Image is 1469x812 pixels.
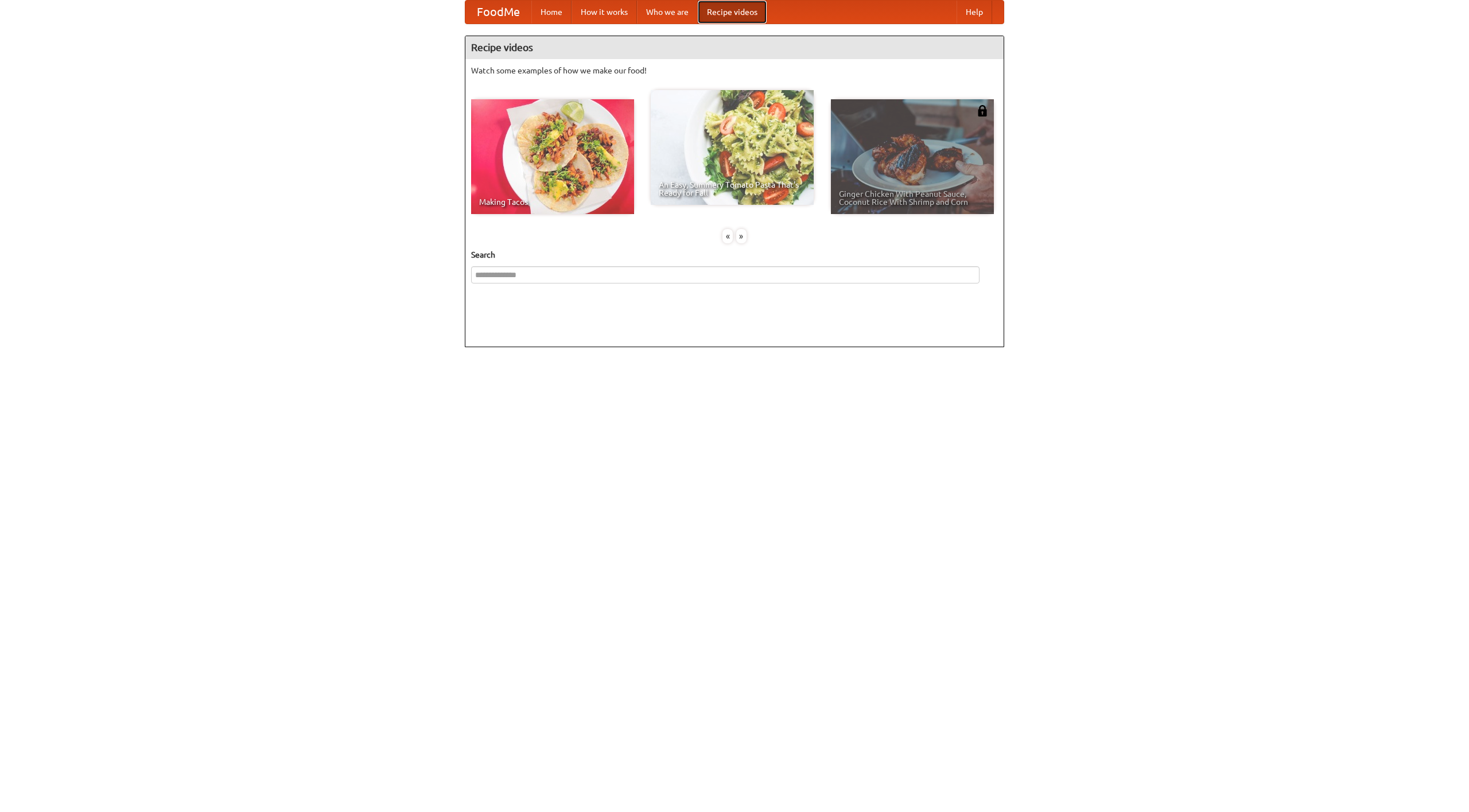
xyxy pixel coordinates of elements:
a: Recipe videos [698,1,767,24]
div: » [736,229,747,243]
div: « [722,229,733,243]
a: How it works [572,1,637,24]
a: Help [957,1,992,24]
span: Making Tacos [479,198,626,206]
a: FoodMe [465,1,531,24]
a: Home [531,1,572,24]
a: An Easy, Summery Tomato Pasta That's Ready for Fall [651,90,814,205]
a: Making Tacos [471,99,634,214]
img: 483408.png [977,105,988,116]
h5: Search [471,249,998,261]
span: An Easy, Summery Tomato Pasta That's Ready for Fall [659,181,806,197]
p: Watch some examples of how we make our food! [471,65,998,76]
a: Who we are [637,1,698,24]
h4: Recipe videos [465,36,1004,59]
